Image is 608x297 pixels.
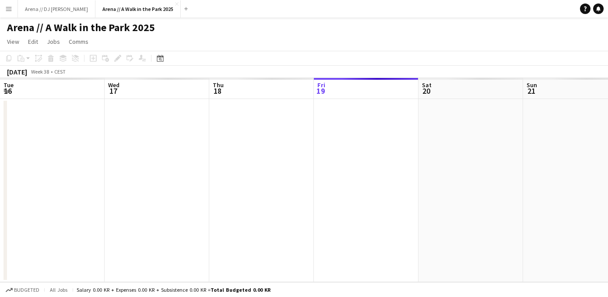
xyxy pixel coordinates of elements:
[29,68,51,75] span: Week 38
[95,0,181,18] button: Arena // A Walk in the Park 2025
[47,38,60,46] span: Jobs
[25,36,42,47] a: Edit
[48,286,69,293] span: All jobs
[65,36,92,47] a: Comms
[4,36,23,47] a: View
[107,86,119,96] span: 17
[7,67,27,76] div: [DATE]
[18,0,95,18] button: Arena // DJ [PERSON_NAME]
[77,286,271,293] div: Salary 0.00 KR + Expenses 0.00 KR + Subsistence 0.00 KR =
[108,81,119,89] span: Wed
[527,81,537,89] span: Sun
[422,81,432,89] span: Sat
[525,86,537,96] span: 21
[421,86,432,96] span: 20
[316,86,325,96] span: 19
[7,38,19,46] span: View
[2,86,14,96] span: 16
[14,287,39,293] span: Budgeted
[4,285,41,295] button: Budgeted
[43,36,63,47] a: Jobs
[69,38,88,46] span: Comms
[4,81,14,89] span: Tue
[211,86,224,96] span: 18
[211,286,271,293] span: Total Budgeted 0.00 KR
[317,81,325,89] span: Fri
[7,21,155,34] h1: Arena // A Walk in the Park 2025
[213,81,224,89] span: Thu
[54,68,66,75] div: CEST
[28,38,38,46] span: Edit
